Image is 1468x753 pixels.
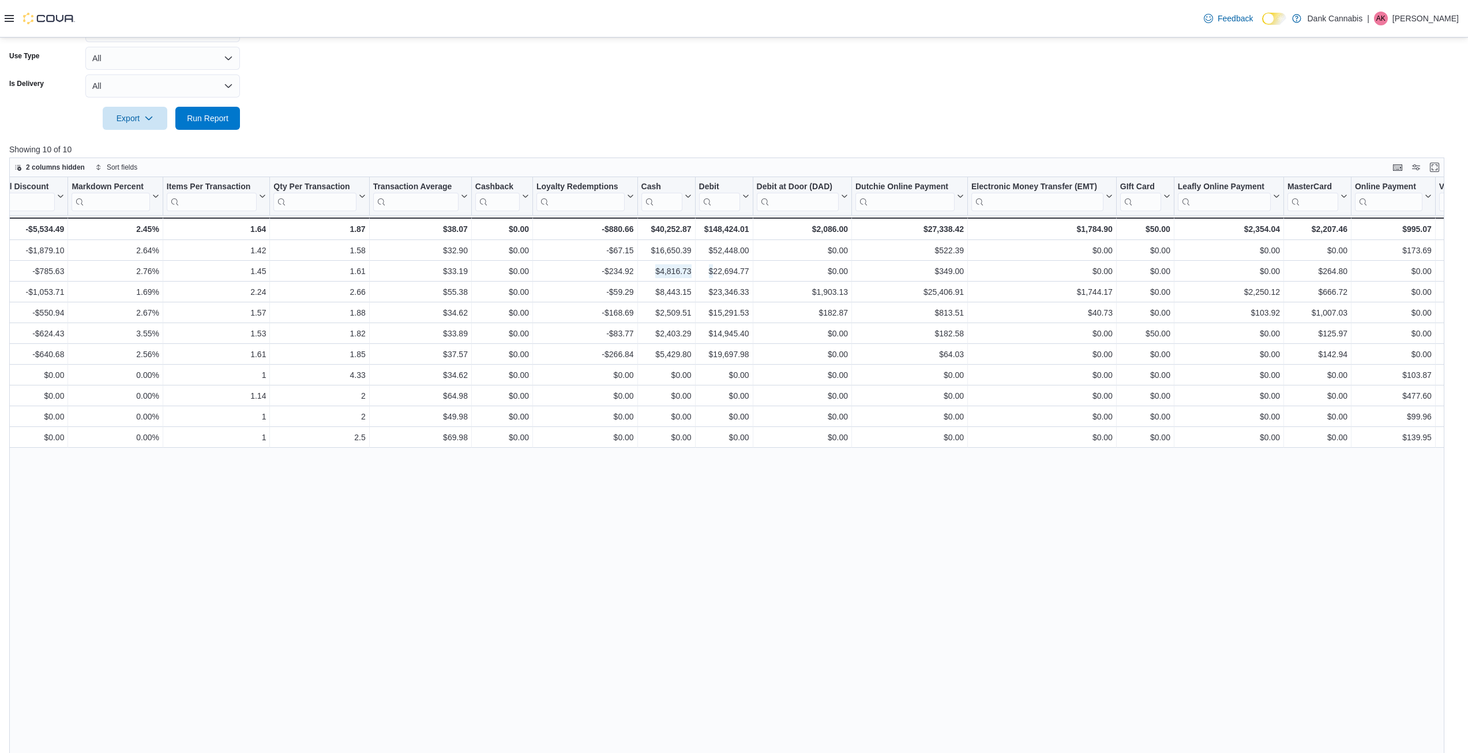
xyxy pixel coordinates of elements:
[475,306,529,320] div: $0.00
[1376,12,1386,25] span: AK
[85,47,240,70] button: All
[1355,410,1432,424] div: $99.96
[699,430,749,444] div: $0.00
[1355,389,1432,403] div: $477.60
[971,410,1113,424] div: $0.00
[72,430,159,444] div: 0.00%
[1178,222,1280,236] div: $2,354.04
[757,264,848,278] div: $0.00
[72,182,149,211] div: Markdown Percent
[641,264,692,278] div: $4,816.73
[641,327,692,340] div: $2,403.29
[855,368,964,382] div: $0.00
[536,182,625,211] div: Loyalty Redemptions
[1178,182,1280,211] button: Leafly Online Payment
[72,347,159,361] div: 2.56%
[699,264,749,278] div: $22,694.77
[536,410,634,424] div: $0.00
[1199,7,1257,30] a: Feedback
[641,410,692,424] div: $0.00
[641,347,692,361] div: $5,429.80
[971,222,1113,236] div: $1,784.90
[9,144,1459,155] p: Showing 10 of 10
[26,163,85,172] span: 2 columns hidden
[475,285,529,299] div: $0.00
[641,306,692,320] div: $2,509.51
[167,182,257,193] div: Items Per Transaction
[971,264,1113,278] div: $0.00
[757,410,848,424] div: $0.00
[1120,410,1170,424] div: $0.00
[1355,430,1432,444] div: $139.95
[1355,182,1422,193] div: Online Payment
[273,368,365,382] div: 4.33
[971,182,1103,193] div: Electronic Money Transfer (EMT)
[971,285,1113,299] div: $1,744.17
[757,285,848,299] div: $1,903.13
[971,306,1113,320] div: $40.73
[855,430,964,444] div: $0.00
[855,285,964,299] div: $25,406.91
[855,327,964,340] div: $182.58
[855,306,964,320] div: $813.51
[757,182,839,211] div: Debit at Door (DAD)
[971,347,1113,361] div: $0.00
[1120,243,1170,257] div: $0.00
[475,264,529,278] div: $0.00
[85,74,240,98] button: All
[1355,347,1432,361] div: $0.00
[641,368,692,382] div: $0.00
[373,222,468,236] div: $38.07
[1178,430,1280,444] div: $0.00
[1428,160,1441,174] button: Enter fullscreen
[699,243,749,257] div: $52,448.00
[536,306,634,320] div: -$168.69
[1287,327,1347,340] div: $125.97
[1120,182,1170,211] button: GIft Card
[1120,182,1161,193] div: GIft Card
[1262,13,1286,25] input: Dark Mode
[373,389,468,403] div: $64.98
[1178,285,1280,299] div: $2,250.12
[72,182,149,193] div: Markdown Percent
[475,182,529,211] button: Cashback
[273,430,365,444] div: 2.5
[1178,182,1271,211] div: Leafly Online Payment
[641,243,692,257] div: $16,650.39
[72,285,159,299] div: 1.69%
[1392,12,1459,25] p: [PERSON_NAME]
[641,285,692,299] div: $8,443.15
[167,430,266,444] div: 1
[175,107,240,130] button: Run Report
[72,222,159,236] div: 2.45%
[536,368,634,382] div: $0.00
[699,182,740,211] div: Debit
[273,389,365,403] div: 2
[1287,368,1347,382] div: $0.00
[855,243,964,257] div: $522.39
[1355,285,1432,299] div: $0.00
[641,182,682,211] div: Cash
[273,327,365,340] div: 1.82
[971,389,1113,403] div: $0.00
[72,410,159,424] div: 0.00%
[273,182,356,193] div: Qty Per Transaction
[1178,306,1280,320] div: $103.92
[373,182,459,211] div: Transaction Average
[1120,182,1161,211] div: GIft Card
[1287,182,1338,211] div: MasterCard
[1355,264,1432,278] div: $0.00
[23,13,75,24] img: Cova
[757,327,848,340] div: $0.00
[1120,368,1170,382] div: $0.00
[373,327,468,340] div: $33.89
[72,306,159,320] div: 2.67%
[699,222,749,236] div: $148,424.01
[699,368,749,382] div: $0.00
[699,182,749,211] button: Debit
[167,306,266,320] div: 1.57
[855,347,964,361] div: $64.03
[1391,160,1405,174] button: Keyboard shortcuts
[373,264,468,278] div: $33.19
[167,368,266,382] div: 1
